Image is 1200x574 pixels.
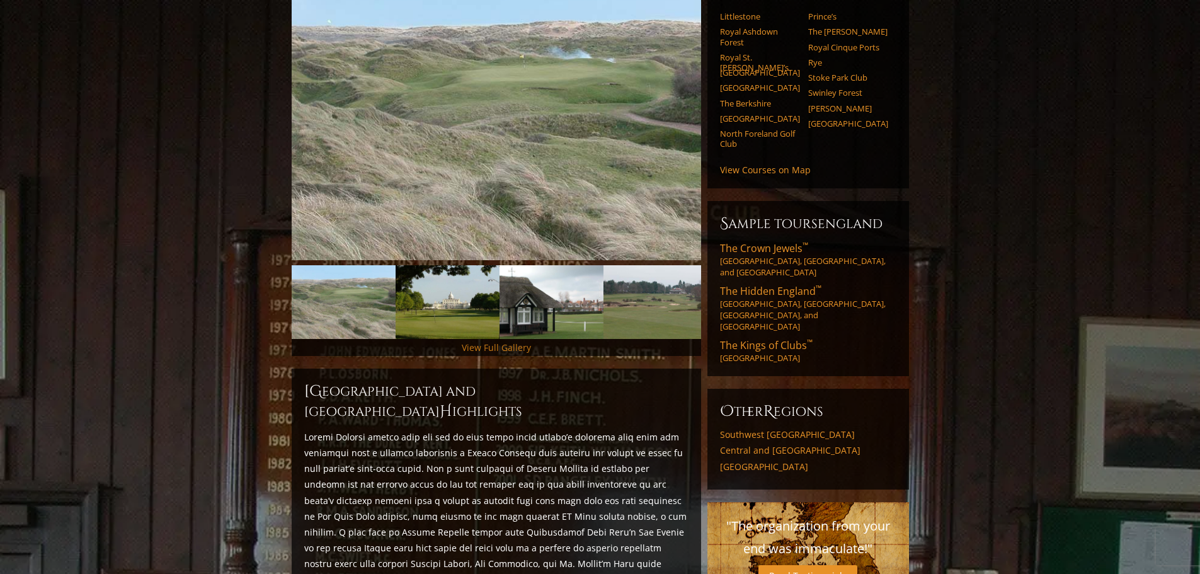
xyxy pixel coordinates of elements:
[440,401,452,422] span: H
[720,401,896,422] h6: ther egions
[720,284,821,298] span: The Hidden England
[763,401,774,422] span: R
[720,445,896,456] a: Central and [GEOGRAPHIC_DATA]
[720,26,800,47] a: Royal Ashdown Forest
[720,461,896,473] a: [GEOGRAPHIC_DATA]
[720,164,811,176] a: View Courses on Map
[720,284,896,332] a: The Hidden England™[GEOGRAPHIC_DATA], [GEOGRAPHIC_DATA], [GEOGRAPHIC_DATA], and [GEOGRAPHIC_DATA]
[720,241,808,255] span: The Crown Jewels
[808,57,888,67] a: Rye
[807,337,813,348] sup: ™
[720,338,813,352] span: The Kings of Clubs
[720,113,800,123] a: [GEOGRAPHIC_DATA]
[720,83,800,93] a: [GEOGRAPHIC_DATA]
[720,214,896,234] h6: Sample ToursEngland
[720,98,800,108] a: The Berkshire
[808,42,888,52] a: Royal Cinque Ports
[720,67,800,77] a: [GEOGRAPHIC_DATA]
[304,381,689,422] h2: [GEOGRAPHIC_DATA] and [GEOGRAPHIC_DATA] ighlights
[720,515,896,560] p: "The organization from your end was immaculate!"
[462,342,531,353] a: View Full Gallery
[808,88,888,98] a: Swinley Forest
[808,26,888,37] a: The [PERSON_NAME]
[720,429,896,440] a: Southwest [GEOGRAPHIC_DATA]
[816,283,821,294] sup: ™
[808,118,888,129] a: [GEOGRAPHIC_DATA]
[808,11,888,21] a: Prince’s
[720,129,800,149] a: North Foreland Golf Club
[803,240,808,251] sup: ™
[720,241,896,278] a: The Crown Jewels™[GEOGRAPHIC_DATA], [GEOGRAPHIC_DATA], and [GEOGRAPHIC_DATA]
[720,401,734,422] span: O
[720,52,800,73] a: Royal St. [PERSON_NAME]’s
[720,338,896,364] a: The Kings of Clubs™[GEOGRAPHIC_DATA]
[720,11,800,21] a: Littlestone
[808,103,888,113] a: [PERSON_NAME]
[808,72,888,83] a: Stoke Park Club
